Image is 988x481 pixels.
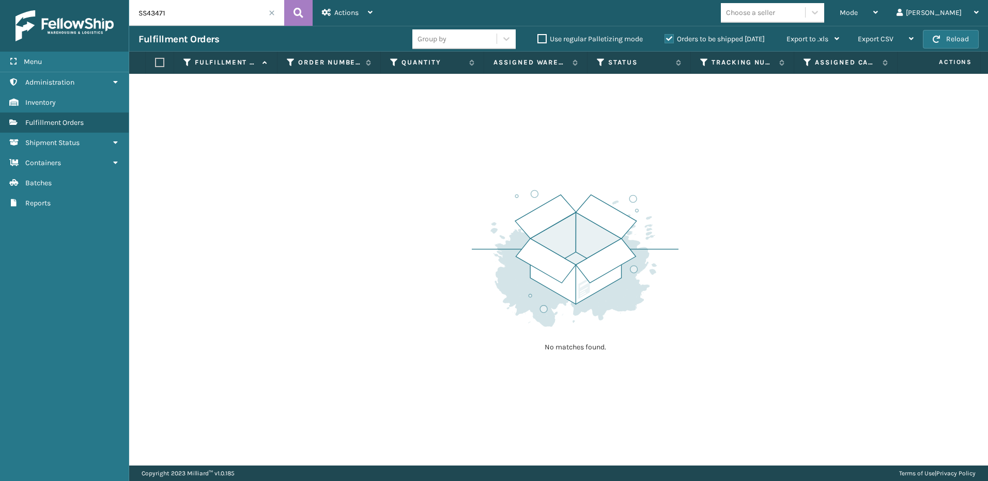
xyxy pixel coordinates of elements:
span: Batches [25,179,52,187]
span: Export to .xls [786,35,828,43]
span: Actions [334,8,359,17]
span: Reports [25,199,51,207]
div: Choose a seller [726,7,775,18]
span: Inventory [25,98,56,107]
label: Use regular Palletizing mode [537,35,643,43]
span: Mode [840,8,858,17]
span: Export CSV [858,35,893,43]
span: Fulfillment Orders [25,118,84,127]
label: Status [608,58,671,67]
h3: Fulfillment Orders [138,33,219,45]
label: Order Number [298,58,361,67]
label: Assigned Carrier Service [815,58,877,67]
div: | [899,466,976,481]
label: Fulfillment Order Id [195,58,257,67]
label: Tracking Number [712,58,774,67]
p: Copyright 2023 Milliard™ v 1.0.185 [142,466,235,481]
span: Shipment Status [25,138,80,147]
span: Containers [25,158,61,167]
img: logo [16,10,114,41]
button: Reload [923,30,979,49]
span: Administration [25,78,74,87]
a: Privacy Policy [936,470,976,477]
span: Actions [906,54,978,71]
label: Assigned Warehouse [493,58,567,67]
label: Quantity [402,58,464,67]
div: Group by [418,34,446,44]
label: Orders to be shipped [DATE] [665,35,765,43]
span: Menu [24,57,42,66]
a: Terms of Use [899,470,935,477]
